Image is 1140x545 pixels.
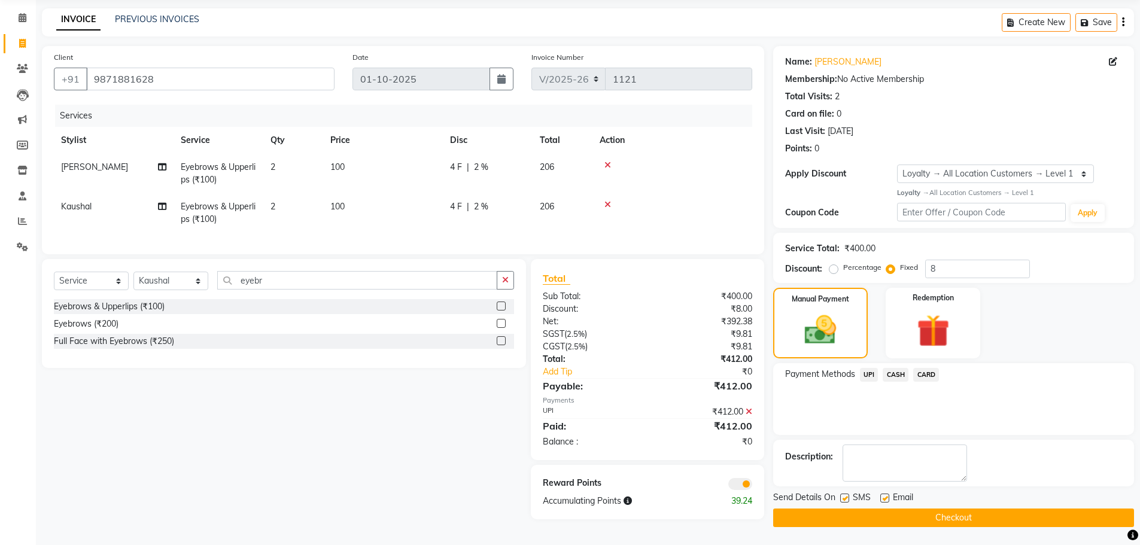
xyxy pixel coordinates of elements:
[883,368,908,382] span: CASH
[785,56,812,68] div: Name:
[543,328,564,339] span: SGST
[1075,13,1117,32] button: Save
[534,340,647,353] div: ( )
[54,68,87,90] button: +91
[792,294,849,305] label: Manual Payment
[567,329,585,339] span: 2.5%
[543,395,752,406] div: Payments
[814,56,881,68] a: [PERSON_NAME]
[54,127,174,154] th: Stylist
[352,52,369,63] label: Date
[330,162,345,172] span: 100
[534,419,647,433] div: Paid:
[543,272,570,285] span: Total
[534,436,647,448] div: Balance :
[785,450,833,463] div: Description:
[773,491,835,506] span: Send Details On
[531,52,583,63] label: Invoice Number
[567,342,585,351] span: 2.5%
[913,293,954,303] label: Redemption
[837,108,841,120] div: 0
[534,495,704,507] div: Accumulating Points
[785,142,812,155] div: Points:
[181,162,256,185] span: Eyebrows & Upperlips (₹100)
[647,340,761,353] div: ₹9.81
[443,127,533,154] th: Disc
[56,9,101,31] a: INVOICE
[270,201,275,212] span: 2
[217,271,497,290] input: Search or Scan
[61,201,92,212] span: Kaushal
[54,52,73,63] label: Client
[534,406,647,418] div: UPI
[86,68,335,90] input: Search by Name/Mobile/Email/Code
[860,368,878,382] span: UPI
[835,90,840,103] div: 2
[647,315,761,328] div: ₹392.38
[534,290,647,303] div: Sub Total:
[913,368,939,382] span: CARD
[647,436,761,448] div: ₹0
[534,328,647,340] div: ( )
[828,125,853,138] div: [DATE]
[785,73,837,86] div: Membership:
[467,161,469,173] span: |
[647,419,761,433] div: ₹412.00
[533,127,592,154] th: Total
[115,14,199,25] a: PREVIOUS INVOICES
[534,353,647,366] div: Total:
[647,328,761,340] div: ₹9.81
[897,188,929,197] strong: Loyalty →
[592,127,752,154] th: Action
[785,73,1122,86] div: No Active Membership
[785,108,834,120] div: Card on file:
[785,125,825,138] div: Last Visit:
[785,242,840,255] div: Service Total:
[534,477,647,490] div: Reward Points
[667,366,761,378] div: ₹0
[467,200,469,213] span: |
[450,161,462,173] span: 4 F
[893,491,913,506] span: Email
[270,162,275,172] span: 2
[843,262,881,273] label: Percentage
[900,262,918,273] label: Fixed
[534,379,647,393] div: Payable:
[330,201,345,212] span: 100
[474,161,488,173] span: 2 %
[647,290,761,303] div: ₹400.00
[844,242,875,255] div: ₹400.00
[263,127,323,154] th: Qty
[785,368,855,380] span: Payment Methods
[907,310,960,351] img: _gift.svg
[773,509,1134,527] button: Checkout
[785,168,898,180] div: Apply Discount
[897,188,1122,198] div: All Location Customers → Level 1
[55,105,761,127] div: Services
[174,127,263,154] th: Service
[647,353,761,366] div: ₹412.00
[54,335,174,348] div: Full Face with Eyebrows (₹250)
[795,312,846,348] img: _cash.svg
[897,203,1066,221] input: Enter Offer / Coupon Code
[54,300,165,313] div: Eyebrows & Upperlips (₹100)
[785,90,832,103] div: Total Visits:
[704,495,761,507] div: 39.24
[647,303,761,315] div: ₹8.00
[540,162,554,172] span: 206
[1071,204,1105,222] button: Apply
[785,206,898,219] div: Coupon Code
[323,127,443,154] th: Price
[543,341,565,352] span: CGST
[647,379,761,393] div: ₹412.00
[853,491,871,506] span: SMS
[534,315,647,328] div: Net:
[450,200,462,213] span: 4 F
[785,263,822,275] div: Discount:
[61,162,128,172] span: [PERSON_NAME]
[534,366,666,378] a: Add Tip
[474,200,488,213] span: 2 %
[54,318,118,330] div: Eyebrows (₹200)
[540,201,554,212] span: 206
[814,142,819,155] div: 0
